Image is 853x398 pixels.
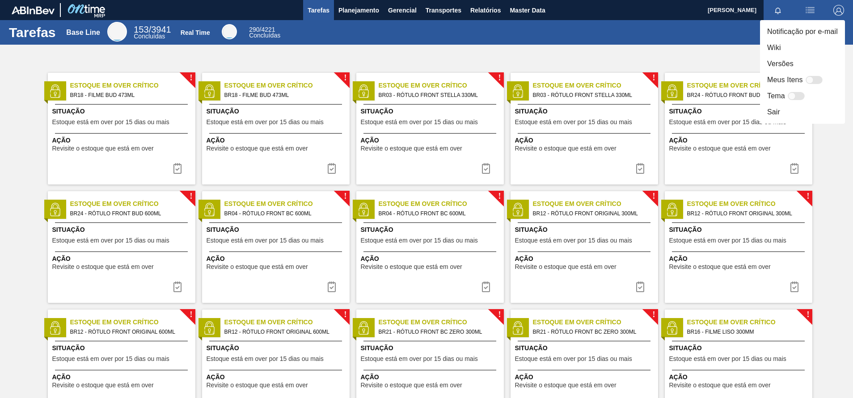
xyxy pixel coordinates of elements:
[760,56,845,72] li: Versões
[760,24,845,40] li: Notificação por e-mail
[760,104,845,120] li: Sair
[760,40,845,56] li: Wiki
[767,75,803,85] label: Meus Itens
[767,91,785,101] label: Tema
